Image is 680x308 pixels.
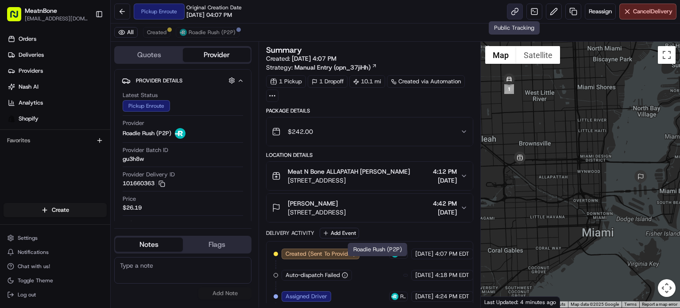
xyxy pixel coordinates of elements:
button: Toggle fullscreen view [658,46,676,64]
div: Package Details [266,107,473,114]
h3: Summary [266,46,302,54]
span: Knowledge Base [18,198,68,207]
span: Analytics [19,99,43,107]
div: Delivery Activity [266,230,314,237]
div: 10.1 mi [349,75,385,88]
span: Wisdom [PERSON_NAME] [27,161,94,168]
span: Map data ©2025 Google [571,302,619,307]
span: [DATE] [433,176,457,185]
a: Powered byPylon [62,219,107,226]
a: Terms [624,302,637,307]
div: 1 Dropoff [308,75,348,88]
span: 4:42 PM [433,199,457,208]
button: [EMAIL_ADDRESS][DOMAIN_NAME] [25,15,88,22]
a: 💻API Documentation [71,194,146,210]
button: [PERSON_NAME][STREET_ADDRESS]4:42 PM[DATE] [267,194,473,222]
span: Shopify [19,115,39,123]
a: Open this area in Google Maps (opens a new window) [483,296,512,308]
img: Google [483,296,512,308]
div: 1 Pickup [266,75,306,88]
button: Provider Details [122,73,244,88]
div: We're available if you need us! [40,93,122,100]
button: Chat with us! [4,260,107,273]
span: Roadie Rush (P2P) [400,293,406,300]
span: $26.19 [123,204,142,212]
button: Log out [4,289,107,301]
span: Deliveries [19,51,44,59]
a: Providers [4,64,110,78]
span: [DATE] [415,250,433,258]
span: Nash AI [19,83,39,91]
span: Cancel Delivery [633,8,672,16]
button: Notifications [4,246,107,258]
span: Provider Delivery ID [123,171,175,179]
button: $242.00 [267,117,473,146]
span: 4:12 PM [433,167,457,176]
img: Wisdom Oko [9,129,23,146]
span: 4:24 PM EDT [435,292,469,300]
span: Provider [123,119,144,127]
span: Wisdom [PERSON_NAME] [27,137,94,144]
input: Clear [23,57,146,66]
button: Quotes [115,48,183,62]
button: Created [143,27,170,38]
img: roadie-logo-v2.jpg [180,29,187,36]
span: [DATE] [433,208,457,217]
span: Latest Status [123,91,158,99]
button: Settings [4,232,107,244]
a: Created via Automation [387,75,465,88]
div: Strategy: [266,63,377,72]
span: Created (Sent To Provider) [286,250,355,258]
span: Price [123,195,136,203]
img: roadie-logo-v2.jpg [175,128,185,139]
a: Analytics [4,96,110,110]
span: 4:07 PM EDT [435,250,469,258]
img: roadie-logo-v2.jpg [391,293,398,300]
div: Roadie Rush (P2P) [348,243,407,256]
span: Chat with us! [18,263,50,270]
a: 📗Knowledge Base [5,194,71,210]
span: Create [52,206,69,214]
span: Created: [266,54,336,63]
span: $242.00 [288,127,313,136]
button: Reassign [585,4,616,19]
button: All [114,27,138,38]
span: Manual Entry (opn_37jiHh) [294,63,371,72]
span: Roadie Rush (P2P) [123,129,171,137]
span: [DATE] [101,161,119,168]
img: Wisdom Oko [9,152,23,170]
img: Shopify logo [8,115,15,122]
a: Nash AI [4,80,110,94]
button: Show street map [485,46,516,64]
button: Create [4,203,107,217]
p: Welcome 👋 [9,35,161,49]
span: Provider Batch ID [123,146,168,154]
div: 📗 [9,199,16,206]
span: Log out [18,291,36,298]
button: MeatnBone [25,6,57,15]
span: gu3h8w [123,155,144,163]
span: [STREET_ADDRESS] [288,208,346,217]
span: [DATE] [101,137,119,144]
span: Settings [18,234,38,242]
button: 101660363 [123,179,165,187]
span: [STREET_ADDRESS] [288,176,410,185]
div: Past conversations [9,115,57,122]
span: Auto-dispatch Failed [286,271,340,279]
span: Roadie Rush (P2P) [189,29,236,36]
span: • [96,161,99,168]
span: Pickup ETA [123,219,152,227]
img: 1736555255976-a54dd68f-1ca7-489b-9aae-adbdc363a1c4 [18,161,25,168]
a: Shopify [4,112,110,126]
span: • [96,137,99,144]
button: Map camera controls [658,279,676,297]
span: Providers [19,67,43,75]
button: Add Event [320,228,359,238]
div: Start new chat [40,84,145,93]
button: Roadie Rush (P2P) [176,27,240,38]
a: Report a map error [642,302,677,307]
img: Nash [9,8,27,26]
